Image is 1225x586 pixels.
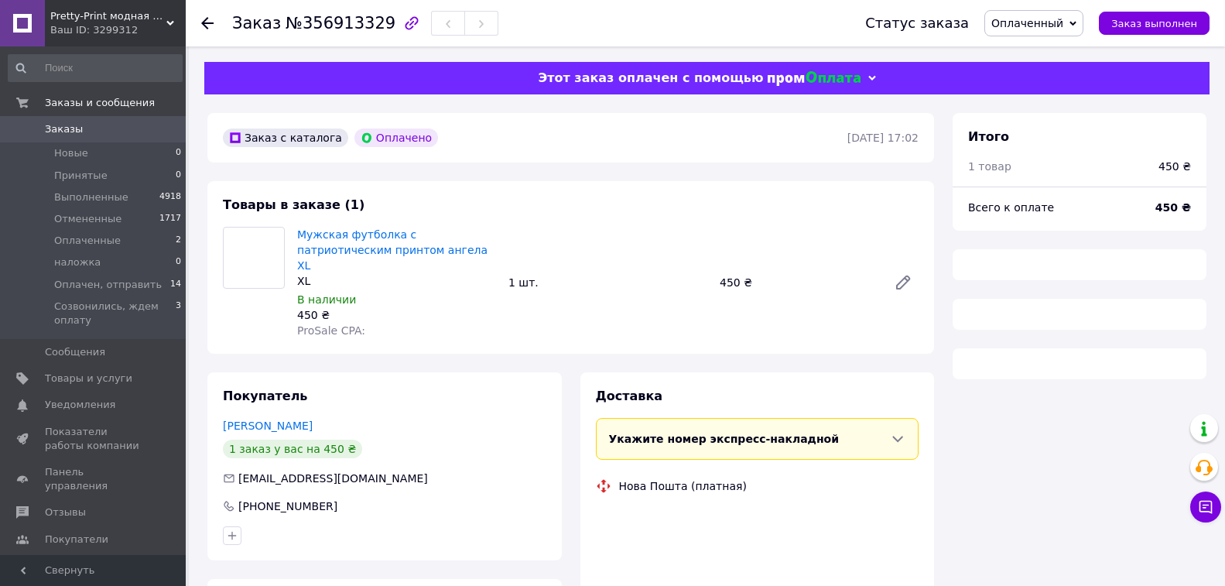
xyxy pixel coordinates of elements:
span: Уведомления [45,398,115,412]
span: Отмененные [54,212,121,226]
div: XL [297,273,496,289]
span: 0 [176,255,181,269]
span: Панель управления [45,465,143,493]
span: Итого [968,129,1009,144]
span: Этот заказ оплачен с помощью [538,70,763,85]
div: 450 ₴ [1158,159,1191,174]
div: 1 шт. [502,272,713,293]
div: 1 заказ у вас на 450 ₴ [223,440,362,458]
span: Принятые [54,169,108,183]
span: Показатели работы компании [45,425,143,453]
button: Заказ выполнен [1099,12,1210,35]
span: Отзывы [45,505,86,519]
span: 1717 [159,212,181,226]
span: Pretty-Print модная одежда с принтами по низким ценам [50,9,166,23]
span: Заказ [232,14,281,33]
span: Сообщения [45,345,105,359]
div: Ваш ID: 3299312 [50,23,186,37]
span: 0 [176,146,181,160]
span: 1 товар [968,160,1011,173]
a: Редактировать [888,267,919,298]
div: 450 ₴ [297,307,496,323]
img: evopay logo [768,71,861,86]
div: Нова Пошта (платная) [615,478,751,494]
span: Товары и услуги [45,372,132,386]
span: 0 [176,169,181,183]
span: №356913329 [286,14,395,33]
span: Оплаченный [991,17,1063,29]
div: Заказ с каталога [223,129,348,147]
span: Всего к оплате [968,201,1054,214]
span: Оплачен, отправить [54,278,162,292]
b: 450 ₴ [1155,201,1191,214]
button: Чат с покупателем [1190,492,1221,523]
span: 4918 [159,190,181,204]
span: Заказы [45,122,83,136]
time: [DATE] 17:02 [847,132,919,144]
span: 2 [176,234,181,248]
span: Заказ выполнен [1111,18,1197,29]
span: В наличии [297,293,356,306]
span: Укажите номер экспресс-накладной [609,433,840,445]
span: Оплаченные [54,234,121,248]
span: Новые [54,146,88,160]
span: наложка [54,255,101,269]
span: Покупатель [223,389,307,403]
span: Товары в заказе (1) [223,197,364,212]
span: 14 [170,278,181,292]
div: 450 ₴ [713,272,881,293]
span: Заказы и сообщения [45,96,155,110]
span: 3 [176,300,181,327]
a: [PERSON_NAME] [223,420,313,432]
span: Созвонились, ждем оплату [54,300,176,327]
span: Выполненные [54,190,128,204]
div: Статус заказа [865,15,969,31]
div: Вернуться назад [201,15,214,31]
span: [EMAIL_ADDRESS][DOMAIN_NAME] [238,472,428,485]
a: Мужская футболка с патриотическим принтом ангела XL [297,228,488,272]
input: Поиск [8,54,183,82]
span: Доставка [596,389,663,403]
div: [PHONE_NUMBER] [237,499,339,514]
div: Оплачено [354,129,438,147]
span: ProSale CPA: [297,324,365,337]
span: Покупатели [45,533,108,547]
